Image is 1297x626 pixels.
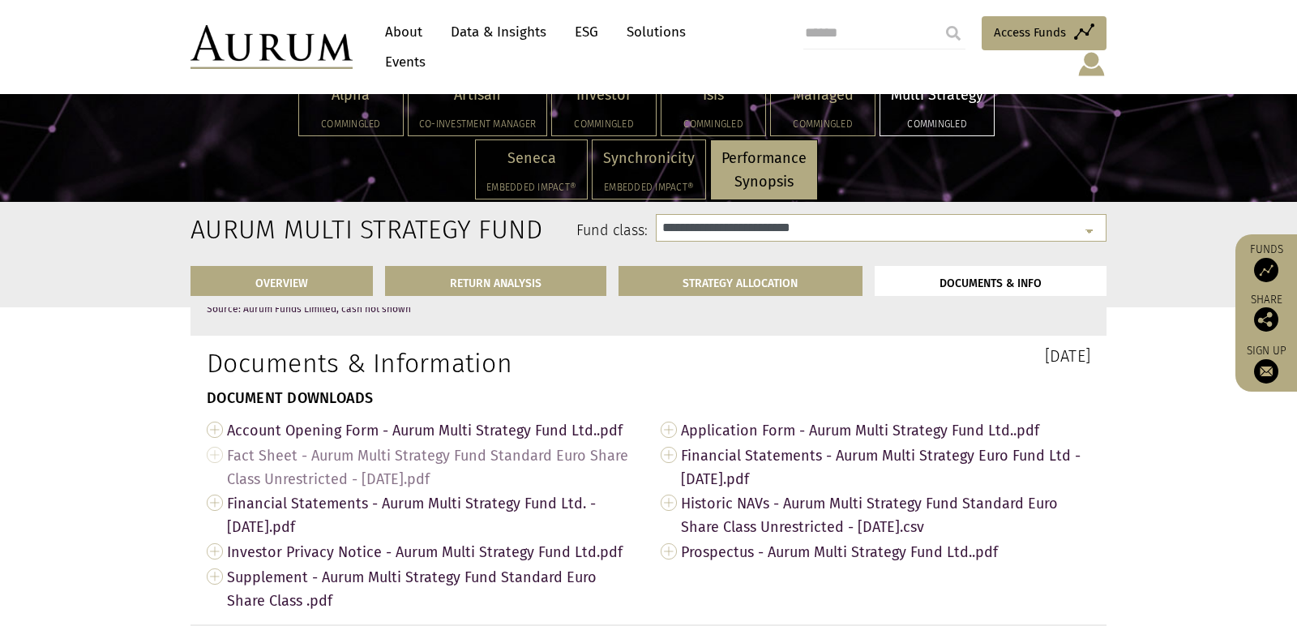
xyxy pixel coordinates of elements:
[721,147,807,194] p: Performance Synopsis
[207,304,636,315] p: Source: Aurum Funds Limited, cash not shown
[347,221,648,242] label: Fund class:
[603,147,695,170] p: Synchronicity
[1243,344,1289,384] a: Sign up
[672,84,755,107] p: Isis
[603,182,695,192] h5: Embedded Impact®
[190,214,323,245] h2: Aurum Multi Strategy Fund
[190,25,353,69] img: Aurum
[227,539,636,564] span: Investor Privacy Notice - Aurum Multi Strategy Fund Ltd.pdf
[377,47,426,77] a: Events
[681,539,1090,564] span: Prospectus - Aurum Multi Strategy Fund Ltd..pdf
[563,84,645,107] p: Investor
[227,443,636,491] span: Fact Sheet - Aurum Multi Strategy Fund Standard Euro Share Class Unrestricted - [DATE].pdf
[937,17,970,49] input: Submit
[419,84,536,107] p: Artisan
[891,84,983,107] p: Multi Strategy
[994,23,1066,42] span: Access Funds
[982,16,1107,50] a: Access Funds
[1254,307,1278,332] img: Share this post
[563,119,645,129] h5: Commingled
[385,266,606,296] a: RETURN ANALYSIS
[190,266,373,296] a: OVERVIEW
[619,17,694,47] a: Solutions
[1243,294,1289,332] div: Share
[681,443,1090,491] span: Financial Statements - Aurum Multi Strategy Euro Fund Ltd - [DATE].pdf
[781,119,864,129] h5: Commingled
[567,17,606,47] a: ESG
[1254,258,1278,282] img: Access Funds
[419,119,536,129] h5: Co-investment Manager
[781,84,864,107] p: Managed
[486,147,576,170] p: Seneca
[310,119,392,129] h5: Commingled
[672,119,755,129] h5: Commingled
[1243,242,1289,282] a: Funds
[1077,50,1107,78] img: account-icon.svg
[681,491,1090,539] span: Historic NAVs - Aurum Multi Strategy Fund Standard Euro Share Class Unrestricted - [DATE].csv
[486,182,576,192] h5: Embedded Impact®
[377,17,430,47] a: About
[619,266,863,296] a: STRATEGY ALLOCATION
[227,491,636,539] span: Financial Statements - Aurum Multi Strategy Fund Ltd. - [DATE].pdf
[310,84,392,107] p: Alpha
[681,418,1090,443] span: Application Form - Aurum Multi Strategy Fund Ltd..pdf
[227,564,636,613] span: Supplement - Aurum Multi Strategy Fund Standard Euro Share Class .pdf
[227,418,636,443] span: Account Opening Form - Aurum Multi Strategy Fund Ltd..pdf
[207,389,374,407] strong: DOCUMENT DOWNLOADS
[661,348,1090,364] h3: [DATE]
[443,17,554,47] a: Data & Insights
[1254,359,1278,384] img: Sign up to our newsletter
[891,119,983,129] h5: Commingled
[207,348,636,379] h1: Documents & Information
